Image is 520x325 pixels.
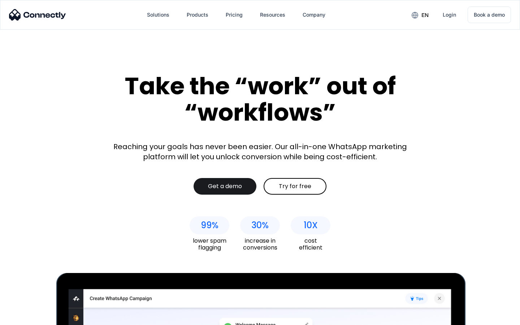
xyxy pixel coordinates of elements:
[279,183,311,190] div: Try for free
[108,142,412,162] div: Reaching your goals has never been easier. Our all-in-one WhatsApp marketing platform will let yo...
[260,10,285,20] div: Resources
[7,312,43,322] aside: Language selected: English
[190,237,229,251] div: lower spam flagging
[437,6,462,23] a: Login
[251,220,269,230] div: 30%
[97,73,422,125] div: Take the “work” out of “workflows”
[187,10,208,20] div: Products
[194,178,256,195] a: Get a demo
[468,6,511,23] a: Book a demo
[443,10,456,20] div: Login
[14,312,43,322] ul: Language list
[291,237,330,251] div: cost efficient
[220,6,248,23] a: Pricing
[240,237,280,251] div: increase in conversions
[303,10,325,20] div: Company
[147,10,169,20] div: Solutions
[304,220,318,230] div: 10X
[264,178,326,195] a: Try for free
[9,9,66,21] img: Connectly Logo
[421,10,429,20] div: en
[226,10,243,20] div: Pricing
[201,220,218,230] div: 99%
[208,183,242,190] div: Get a demo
